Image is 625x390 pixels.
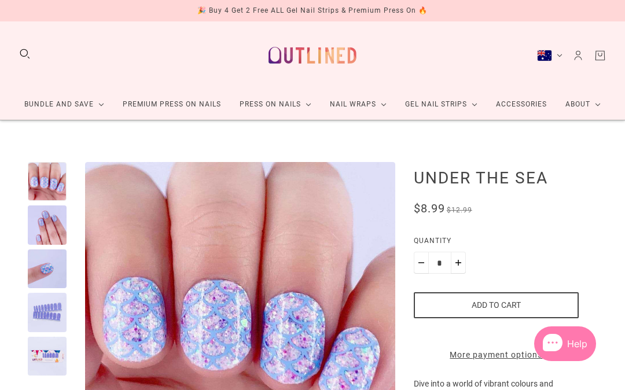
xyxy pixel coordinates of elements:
a: Premium Press On Nails [113,89,230,120]
a: More payment options [414,349,579,361]
h1: Under the Sea [414,168,579,187]
button: Australia [537,50,562,61]
button: Minus [414,252,429,274]
a: Accessories [487,89,556,120]
a: Cart [594,49,606,62]
a: Nail Wraps [321,89,396,120]
label: Quantity [414,235,579,252]
button: Search [19,47,31,60]
a: Bundle and Save [15,89,113,120]
span: $8.99 [414,201,445,215]
a: Press On Nails [230,89,321,120]
a: About [556,89,610,120]
a: Outlined [262,31,363,80]
button: Add to cart [414,292,579,318]
button: Plus [451,252,466,274]
span: $12.99 [447,206,472,214]
a: Account [572,49,584,62]
div: 🎉 Buy 4 Get 2 Free ALL Gel Nail Strips & Premium Press On 🔥 [197,5,428,17]
a: Gel Nail Strips [396,89,487,120]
